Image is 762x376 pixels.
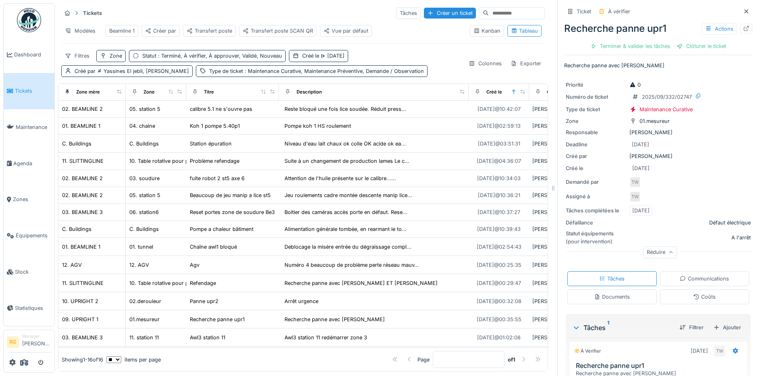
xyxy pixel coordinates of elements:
div: C. Buildings [129,140,159,147]
div: Zone [143,89,155,96]
div: [DATE] [632,207,650,214]
div: 10. UPRIGHT 2 [62,297,98,305]
div: 04. chaine [129,122,155,130]
strong: Tickets [80,9,105,17]
div: Réduire [643,247,677,258]
div: [PERSON_NAME] [566,129,751,136]
div: 02. BEAMLINE 2 [62,191,103,199]
div: A l'arrêt [731,234,751,241]
span: Tickets [15,87,51,95]
div: 2025/09/332/02747 [642,93,692,101]
div: Numéro de ticket [566,93,626,101]
div: 12. AGV [62,261,82,269]
div: 10. Table rotative pour preparation des lames [129,279,240,287]
div: Type de ticket [209,67,424,75]
div: [DATE] [691,347,708,355]
div: Deblocage la misère entrée du dégraissage compl... [284,243,411,251]
div: Boitier des caméras accès porte en défaut. Rese... [284,208,407,216]
a: Équipements [4,218,54,254]
a: Dashboard [4,37,54,73]
div: 12. AGV [129,261,149,269]
div: items per page [106,356,161,364]
div: Créé le [302,52,345,60]
div: Recherche panne upr1 [564,21,752,36]
div: [DATE] @ 00:25:35 [477,261,521,269]
div: fuite robot 2 st5 axe 6 [190,174,245,182]
div: Créé le [566,164,626,172]
div: Manager [22,333,51,339]
img: Badge_color-CXgf-gQk.svg [17,8,41,32]
div: [PERSON_NAME] [532,316,586,323]
div: [PERSON_NAME] [532,261,586,269]
div: Filtrer [676,322,707,333]
div: Jeu roulements cadre montée descente manip lice... [284,191,412,199]
div: Responsable [566,129,626,136]
div: Statut équipements (pour intervention) [566,230,626,245]
div: Refendage [190,279,216,287]
div: 05. station 5 [129,191,160,199]
div: Communications [680,275,729,283]
div: Chaîne awl1 bloqué [190,243,237,251]
div: 03. BEAMLINE 3 [62,334,103,341]
div: [PERSON_NAME] [532,208,586,216]
div: Tâches [599,275,625,283]
a: Agenda [4,145,54,181]
div: [PERSON_NAME] [532,140,586,147]
div: [DATE] @ 00:35:55 [477,316,521,323]
div: Créé le [486,89,502,96]
div: Recherche panne avec [PERSON_NAME] ET [PERSON_NAME] [284,279,438,287]
div: Actions [702,23,737,35]
div: Créé par [566,152,626,160]
a: Stock [4,254,54,290]
div: Kanban [473,27,500,35]
div: Ticket [577,8,591,15]
div: 02.derouleur [129,297,161,305]
div: [DATE] @ 10:36:21 [478,191,520,199]
a: Zones [4,181,54,218]
div: Attention de l'huile présente sur le calibre...... [284,174,396,182]
div: Créé par [547,89,565,96]
div: Modèles [61,25,99,37]
div: [DATE] @ 10:37:27 [478,208,520,216]
div: Deadline [566,141,626,148]
span: [DATE] [319,53,345,59]
sup: 1 [607,323,609,332]
div: Créer par [145,27,176,35]
div: 11. station 11 [129,334,159,341]
div: Transfert poste SCAN QR [243,27,313,35]
div: 02. BEAMLINE 2 [62,174,103,182]
h3: Recherche panne upr1 [576,362,744,370]
div: [DATE] @ 04:36:07 [477,157,521,165]
div: [DATE] @ 02:54:43 [477,243,521,251]
div: [PERSON_NAME] [532,174,586,182]
div: [DATE] [632,164,650,172]
div: Maintenance Curative [639,106,693,113]
div: [PERSON_NAME] [532,191,586,199]
a: Maintenance [4,109,54,145]
div: [PERSON_NAME] [532,225,586,233]
span: Statistiques [15,304,51,312]
div: Station épuration [190,140,232,147]
div: Tableau [511,27,538,35]
div: Arrêt urgence [284,297,318,305]
div: 0 [629,81,641,89]
span: Équipements [16,232,51,239]
div: Exporter [507,58,545,69]
div: [DATE] @ 10:42:07 [478,105,521,113]
div: Beamline 1 [109,27,135,35]
div: TW [714,345,725,357]
div: Recherche panne avec [PERSON_NAME] [284,316,385,323]
div: Showing 1 - 16 of 16 [62,356,103,364]
div: [DATE] @ 01:02:08 [477,334,521,341]
div: Awl3 station 11 redémarrer zone 3 [284,334,367,341]
div: Zone mère [76,89,100,96]
div: Transfert poste [187,27,232,35]
div: TW [629,191,641,202]
strong: of 1 [508,356,515,364]
div: [PERSON_NAME] [532,157,586,165]
div: 11. SLITTINGLINE [62,279,104,287]
div: Titre [204,89,214,96]
div: [PERSON_NAME] [532,122,586,130]
div: Tâches complétées le [566,207,626,214]
div: À vérifier [574,348,601,355]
